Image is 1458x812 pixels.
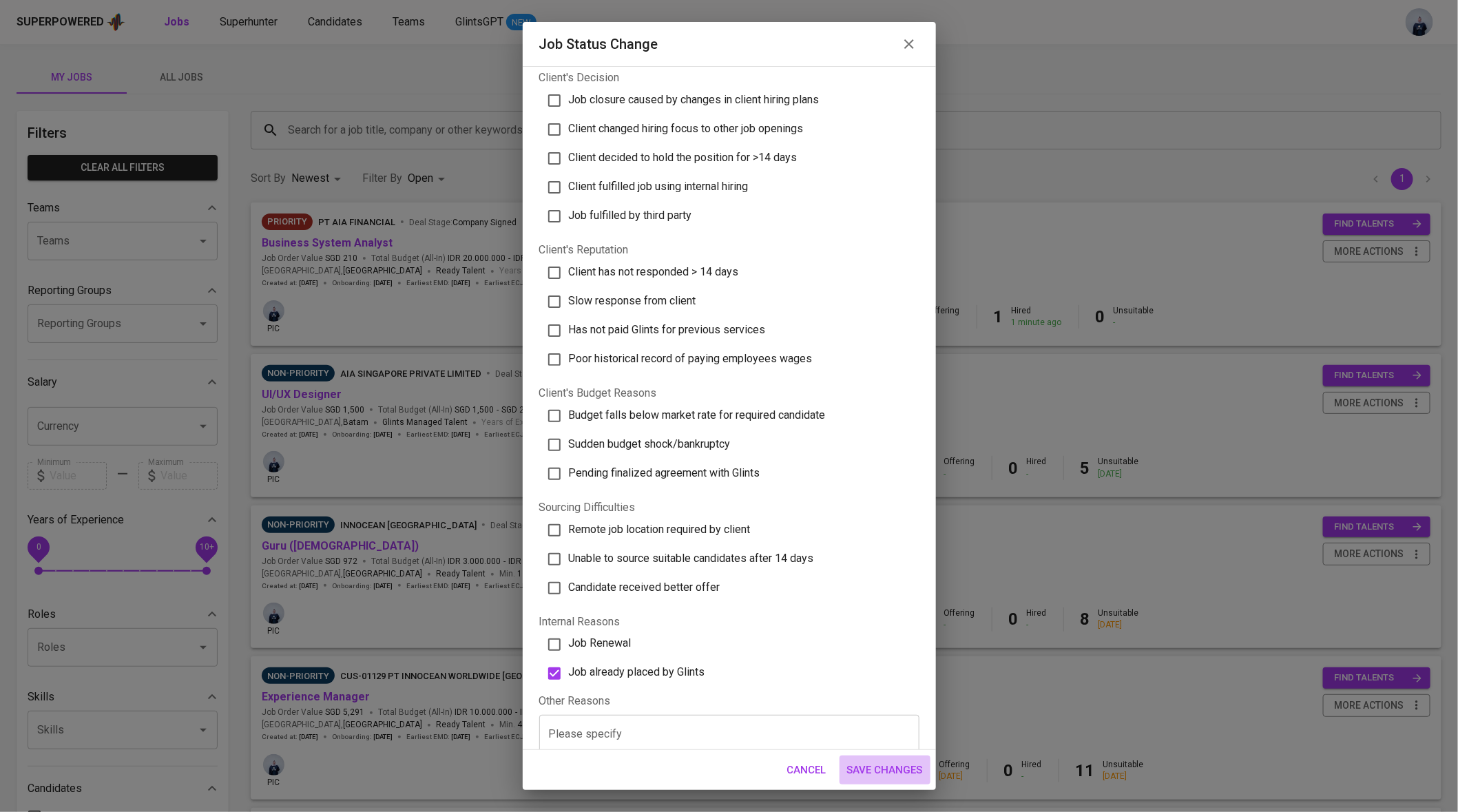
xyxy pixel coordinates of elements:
span: Job already placed by Glints [569,666,705,679]
p: Sourcing Difficulties [539,499,919,516]
span: Save Changes [847,761,923,779]
span: Client decided to hold the position for >14 days [569,151,798,164]
span: Job Renewal [569,637,632,650]
span: Client fulfilled job using internal hiring [569,180,749,193]
span: Client changed hiring focus to other job openings [569,122,804,135]
span: Candidate received better offer [569,581,720,594]
span: Cancel [787,761,826,779]
h6: Job status change [539,33,658,55]
span: Job fulfilled by third party [569,209,692,222]
span: Remote job location required by client [569,523,751,536]
button: Save Changes [840,756,930,784]
span: Job closure caused by changes in client hiring plans [569,93,820,106]
p: Client's Reputation [539,242,919,258]
p: Client's Decision [539,70,919,86]
span: Budget falls below market rate for required candidate [569,408,826,421]
span: Has not paid Glints for previous services [569,323,766,336]
span: Poor historical record of paying employees wages [569,352,813,365]
span: Pending finalized agreement with Glints [569,466,760,479]
button: Cancel [780,756,834,784]
span: Sudden budget shock/bankruptcy [569,437,731,450]
p: Internal Reasons [539,614,919,630]
p: Client's Budget Reasons [539,385,919,402]
span: Unable to source suitable candidates after 14 days [569,552,814,565]
div: Other Reasons [539,694,919,709]
span: Client has not responded > 14 days [569,265,739,278]
span: Slow response from client [569,294,696,307]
